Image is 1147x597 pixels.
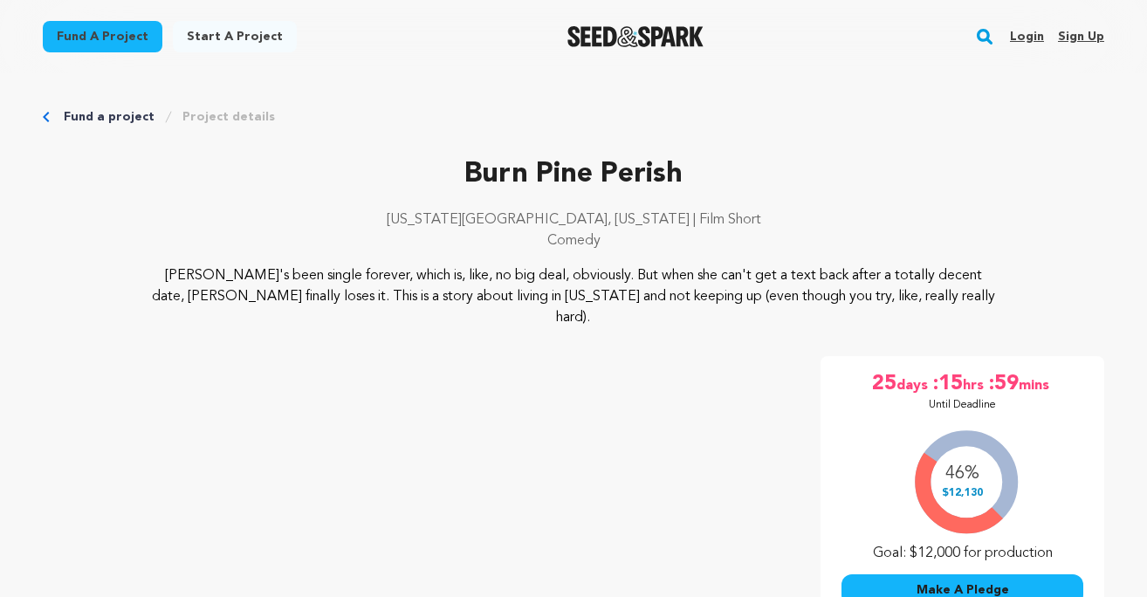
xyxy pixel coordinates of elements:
[173,21,297,52] a: Start a project
[43,154,1104,196] p: Burn Pine Perish
[896,370,931,398] span: days
[43,209,1104,230] p: [US_STATE][GEOGRAPHIC_DATA], [US_STATE] | Film Short
[963,370,987,398] span: hrs
[43,108,1104,126] div: Breadcrumb
[1010,23,1044,51] a: Login
[182,108,275,126] a: Project details
[43,21,162,52] a: Fund a project
[567,26,704,47] img: Seed&Spark Logo Dark Mode
[1019,370,1053,398] span: mins
[149,265,999,328] p: [PERSON_NAME]'s been single forever, which is, like, no big deal, obviously. But when she can't g...
[567,26,704,47] a: Seed&Spark Homepage
[43,230,1104,251] p: Comedy
[931,370,963,398] span: :15
[64,108,155,126] a: Fund a project
[929,398,996,412] p: Until Deadline
[987,370,1019,398] span: :59
[1058,23,1104,51] a: Sign up
[872,370,896,398] span: 25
